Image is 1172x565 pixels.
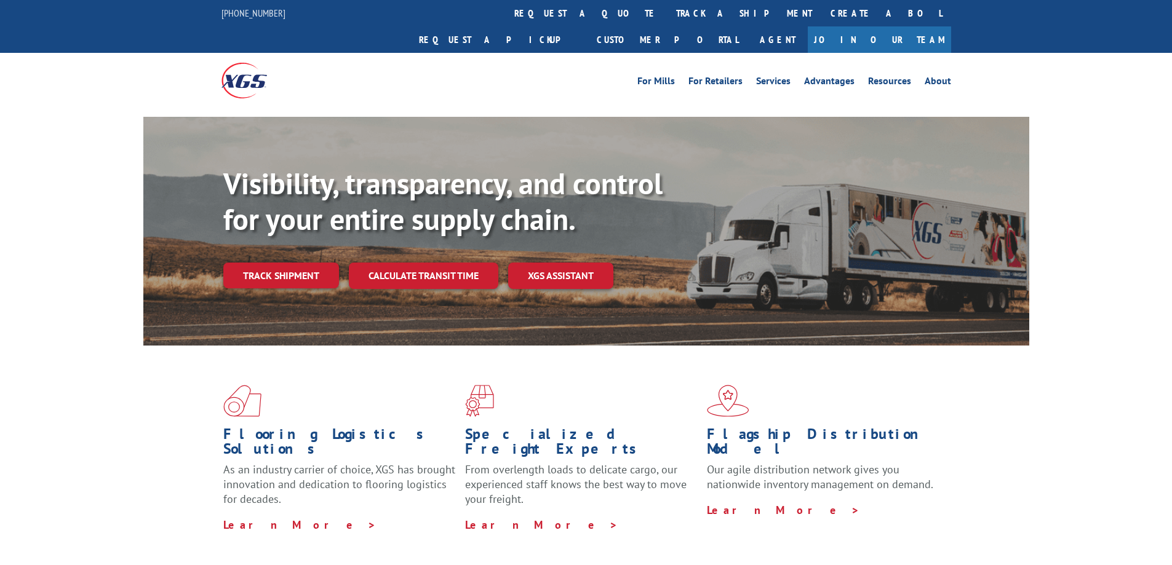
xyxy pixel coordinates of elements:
h1: Flooring Logistics Solutions [223,427,456,462]
a: For Retailers [688,76,743,90]
a: Learn More > [707,503,860,517]
a: Advantages [804,76,855,90]
img: xgs-icon-total-supply-chain-intelligence-red [223,385,261,417]
a: Learn More > [465,518,618,532]
a: XGS ASSISTANT [508,263,613,289]
a: Customer Portal [588,26,747,53]
h1: Flagship Distribution Model [707,427,939,462]
a: Join Our Team [808,26,951,53]
span: Our agile distribution network gives you nationwide inventory management on demand. [707,462,933,491]
a: For Mills [637,76,675,90]
b: Visibility, transparency, and control for your entire supply chain. [223,164,663,238]
a: Request a pickup [410,26,588,53]
span: As an industry carrier of choice, XGS has brought innovation and dedication to flooring logistics... [223,462,455,506]
a: [PHONE_NUMBER] [221,7,285,19]
img: xgs-icon-flagship-distribution-model-red [707,385,749,417]
a: Agent [747,26,808,53]
p: From overlength loads to delicate cargo, our experienced staff knows the best way to move your fr... [465,462,698,517]
a: Services [756,76,791,90]
a: Calculate transit time [349,263,498,289]
a: Track shipment [223,263,339,288]
a: Learn More > [223,518,377,532]
a: Resources [868,76,911,90]
img: xgs-icon-focused-on-flooring-red [465,385,494,417]
a: About [925,76,951,90]
h1: Specialized Freight Experts [465,427,698,462]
